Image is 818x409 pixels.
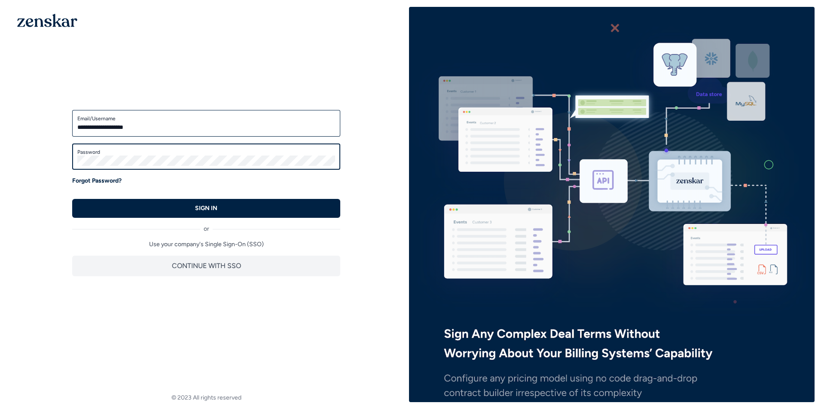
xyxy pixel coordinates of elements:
img: 1OGAJ2xQqyY4LXKgY66KYq0eOWRCkrZdAb3gUhuVAqdWPZE9SRJmCz+oDMSn4zDLXe31Ii730ItAGKgCKgCCgCikA4Av8PJUP... [17,14,77,27]
label: Email/Username [77,115,335,122]
a: Forgot Password? [72,177,122,185]
p: SIGN IN [195,204,217,213]
p: Use your company's Single Sign-On (SSO) [72,240,340,249]
label: Password [77,149,335,156]
div: or [72,218,340,233]
button: CONTINUE WITH SSO [72,256,340,276]
footer: © 2023 All rights reserved [3,394,409,402]
button: SIGN IN [72,199,340,218]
